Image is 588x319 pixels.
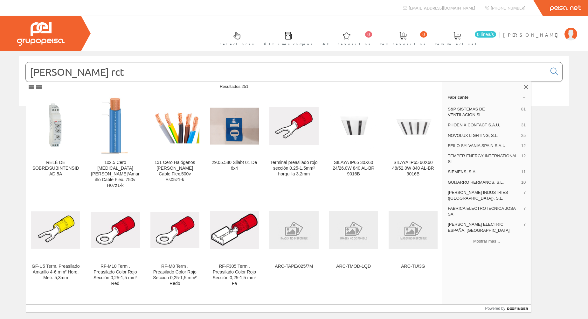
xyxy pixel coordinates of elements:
[145,196,204,294] a: RF-M8 Term . Preasilado Color Rojo Sección 0,25-1,5 mm² Redo RF-M8 Term . Preasilado Color Rojo S...
[445,236,529,247] button: Mostrar más…
[205,92,264,196] a: 29.05.580 Silabt 01 De 6x4 29.05.580 Silabt 01 De 6x4
[150,212,199,248] img: RF-M8 Term . Preasilado Color Rojo Sección 0,25-1,5 mm² Redo
[329,211,378,249] img: ARC-TMOD-1QD
[448,222,521,233] span: [PERSON_NAME] ELECTRIC ESPAÑA, [GEOGRAPHIC_DATA]
[31,264,80,281] div: GF-U5 Term. Preasilado Amarillo 4-6 mm² Horq. Metr. 5,3mm
[26,196,85,294] a: GF-U5 Term. Preasilado Amarillo 4-6 mm² Horq. Metr. 5,3mm GF-U5 Term. Preasilado Amarillo 4-6 mm²...
[150,109,199,144] img: 1x1 Cero Halógenos Violeta Cable Flex.500v Es05z1-k
[264,196,323,294] a: ARC-TAPE/025/7M ARC-TAPE/025/7M
[269,264,318,269] div: ARC-TAPE/025/7M
[389,160,438,177] div: SILAYA IP65 60X60 48/52,0W 840 AL-BR 9016B
[322,41,370,47] span: Art. favoritos
[86,196,145,294] a: RF-M10 Term . Preasilado Color Rojo Sección 0,25-1,5 mm² Red RF-M10 Term . Preasilado Color Rojo ...
[213,26,257,50] a: Selectores
[31,160,80,177] div: RELÉ DE SOBRE/SUBINTENSIDAD 5A
[19,114,569,119] div: © Grupo Peisa
[420,31,427,38] span: 0
[384,92,443,196] a: SILAYA IP65 60X60 48/52,0W 840 AL-BR 9016B SILAYA IP65 60X60 48/52,0W 840 AL-BR 9016B
[448,169,519,175] span: SIEMENS, S.A.
[43,97,68,155] img: RELÉ DE SOBRE/SUBINTENSIDAD 5A
[523,206,526,217] span: 7
[145,92,204,196] a: 1x1 Cero Halógenos Violeta Cable Flex.500v Es05z1-k 1x1 Cero Halógenos [PERSON_NAME] Cable Flex.5...
[409,5,475,11] span: [EMAIL_ADDRESS][DOMAIN_NAME]
[448,206,521,217] span: FABRICA ELECTROTECNICA JOSA SA
[442,92,531,102] a: Fabricante
[448,122,519,128] span: PHOENIX CONTACT S.A.U,
[365,31,372,38] span: 0
[491,5,525,11] span: [PHONE_NUMBER]
[269,160,318,177] div: Terminal preasilado rojo sección 0,25-1,5mm² horquilla 3.2mm
[329,160,378,177] div: SILAYA IP65 30X60 24/26,0W 840 AL-BR 9016B
[91,212,140,248] img: RF-M10 Term . Preasilado Color Rojo Sección 0,25-1,5 mm² Red
[475,31,496,38] span: 0 línea/s
[329,264,378,269] div: ARC-TMOD-1QD
[521,122,526,128] span: 31
[324,196,383,294] a: ARC-TMOD-1QD ARC-TMOD-1QD
[448,106,519,118] span: S&P SISTEMAS DE VENTILACION,SL
[269,211,318,249] img: ARC-TAPE/025/7M
[329,102,378,151] img: SILAYA IP65 30X60 24/26,0W 840 AL-BR 9016B
[86,92,145,196] a: 1x2.5 Cero halog Rojo/Amarillo Cable Flex. 750v H07z1-k 1x2.5 Cero [MEDICAL_DATA] [PERSON_NAME]/A...
[220,41,254,47] span: Selectores
[17,22,65,46] img: Grupo Peisa
[31,211,80,248] img: GF-U5 Term. Preasilado Amarillo 4-6 mm² Horq. Metr. 5,3mm
[389,211,438,249] img: ARC-TU/3G
[384,196,443,294] a: ARC-TU/3G ARC-TU/3G
[389,264,438,269] div: ARC-TU/3G
[101,97,129,155] img: 1x2.5 Cero halog Rojo/Amarillo Cable Flex. 750v H07z1-k
[150,264,199,287] div: RF-M8 Term . Preasilado Color Rojo Sección 0,25-1,5 mm² Redo
[435,41,479,47] span: Pedido actual
[150,160,199,183] div: 1x1 Cero Halógenos [PERSON_NAME] Cable Flex.500v Es05z1-k
[205,196,264,294] a: RF-F305 Term . Preasilado Color Rojo Sección 0,25-1,5 mm² Fa RF-F305 Term . Preasilado Color Rojo...
[264,41,313,47] span: Últimas compras
[523,190,526,201] span: 7
[448,190,521,201] span: [PERSON_NAME] INDUSTRIES ([GEOGRAPHIC_DATA]), S.L.
[91,264,140,287] div: RF-M10 Term . Preasilado Color Rojo Sección 0,25-1,5 mm² Red
[26,92,85,196] a: RELÉ DE SOBRE/SUBINTENSIDAD 5A RELÉ DE SOBRE/SUBINTENSIDAD 5A
[521,143,526,149] span: 12
[485,306,505,311] span: Powered by
[485,305,531,312] a: Powered by
[521,153,526,165] span: 12
[258,26,316,50] a: Últimas compras
[521,169,526,175] span: 11
[521,133,526,138] span: 25
[503,32,561,38] span: [PERSON_NAME]
[242,84,249,89] span: 251
[448,143,519,149] span: FEILO SYLVANIA SPAIN S.A.U.
[269,107,318,145] img: Terminal preasilado rojo sección 0,25-1,5mm² horquilla 3.2mm
[210,108,259,145] img: 29.05.580 Silabt 01 De 6x4
[324,92,383,196] a: SILAYA IP65 30X60 24/26,0W 840 AL-BR 9016B SILAYA IP65 30X60 24/26,0W 840 AL-BR 9016B
[210,211,259,249] img: RF-F305 Term . Preasilado Color Rojo Sección 0,25-1,5 mm² Fa
[503,26,577,32] a: [PERSON_NAME]
[523,222,526,233] span: 7
[210,264,259,287] div: RF-F305 Term . Preasilado Color Rojo Sección 0,25-1,5 mm² Fa
[380,41,425,47] span: Ped. favoritos
[220,84,248,89] span: Resultados:
[521,180,526,185] span: 10
[210,160,259,171] div: 29.05.580 Silabt 01 De 6x4
[448,153,519,165] span: TEMPER ENERGY INTERNATIONAL SL
[26,62,547,82] input: Buscar...
[264,92,323,196] a: Terminal preasilado rojo sección 0,25-1,5mm² horquilla 3.2mm Terminal preasilado rojo sección 0,2...
[389,102,438,151] img: SILAYA IP65 60X60 48/52,0W 840 AL-BR 9016B
[448,133,519,138] span: NOVOLUX LIGHTING, S.L.
[521,106,526,118] span: 81
[448,180,519,185] span: GUIJARRO HERMANOS, S.L.
[91,160,140,188] div: 1x2.5 Cero [MEDICAL_DATA] [PERSON_NAME]/Amarillo Cable Flex. 750v H07z1-k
